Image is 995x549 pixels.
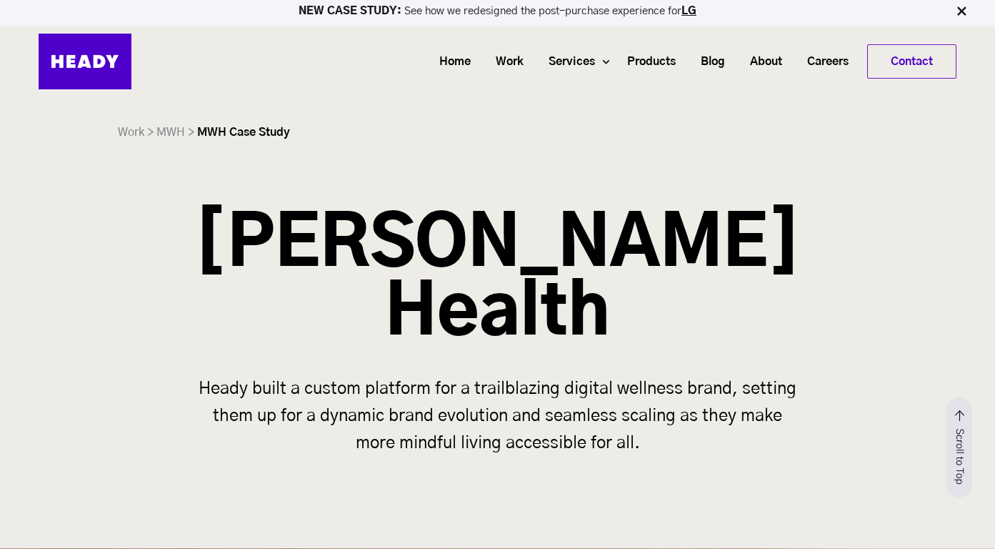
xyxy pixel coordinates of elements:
[531,49,602,75] a: Services
[146,44,956,79] div: Navigation Menu
[299,6,404,16] strong: NEW CASE STUDY:
[197,122,290,143] li: MWH Case Study
[946,397,972,498] img: scroll-top
[946,397,972,498] button: Go to top
[39,34,131,89] img: Heady_Logo_Web-01 (1)
[6,6,989,16] p: See how we redesigned the post-purchase experience for
[156,127,194,138] a: MWH >
[421,49,478,75] a: Home
[609,49,683,75] a: Products
[789,49,856,75] a: Careers
[478,49,531,75] a: Work
[954,4,969,19] img: Close Bar
[868,45,956,78] a: Contact
[732,49,789,75] a: About
[194,375,801,457] p: Heady built a custom platform for a trailblazing digital wellness brand, setting them up for a dy...
[194,211,801,348] h1: [PERSON_NAME] Health
[681,6,696,16] a: LG
[118,127,154,138] a: Work >
[683,49,732,75] a: Blog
